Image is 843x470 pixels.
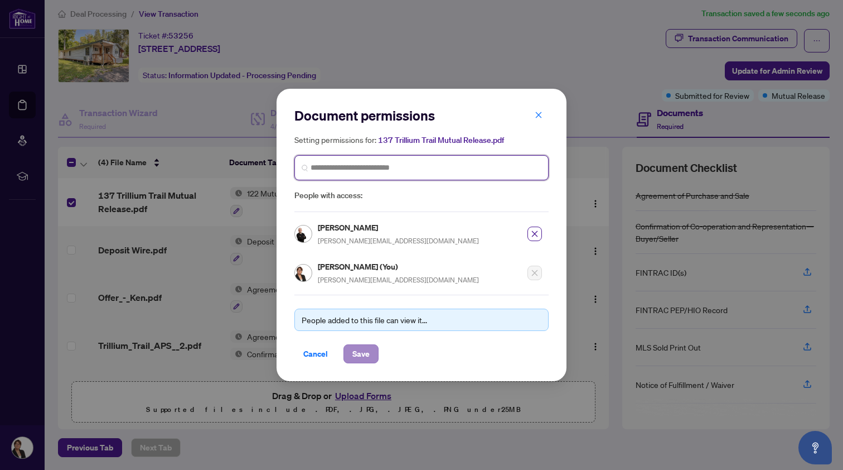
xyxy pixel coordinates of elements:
span: 137 Trillium Trail Mutual Release.pdf [378,135,504,145]
span: [PERSON_NAME][EMAIL_ADDRESS][DOMAIN_NAME] [318,276,479,284]
h5: Setting permissions for: [294,133,549,146]
button: Open asap [798,431,832,464]
img: search_icon [302,165,308,171]
h5: [PERSON_NAME] (You) [318,260,479,273]
button: Save [343,344,379,363]
h5: [PERSON_NAME] [318,221,479,234]
h2: Document permissions [294,107,549,124]
span: Cancel [303,345,328,363]
img: Profile Icon [295,226,312,242]
img: Profile Icon [295,265,312,281]
span: close [531,230,539,238]
span: People with access: [294,189,549,202]
span: [PERSON_NAME][EMAIL_ADDRESS][DOMAIN_NAME] [318,237,479,245]
button: Cancel [294,344,337,363]
span: Save [352,345,370,363]
div: People added to this file can view it... [302,314,541,326]
span: close [535,111,542,119]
